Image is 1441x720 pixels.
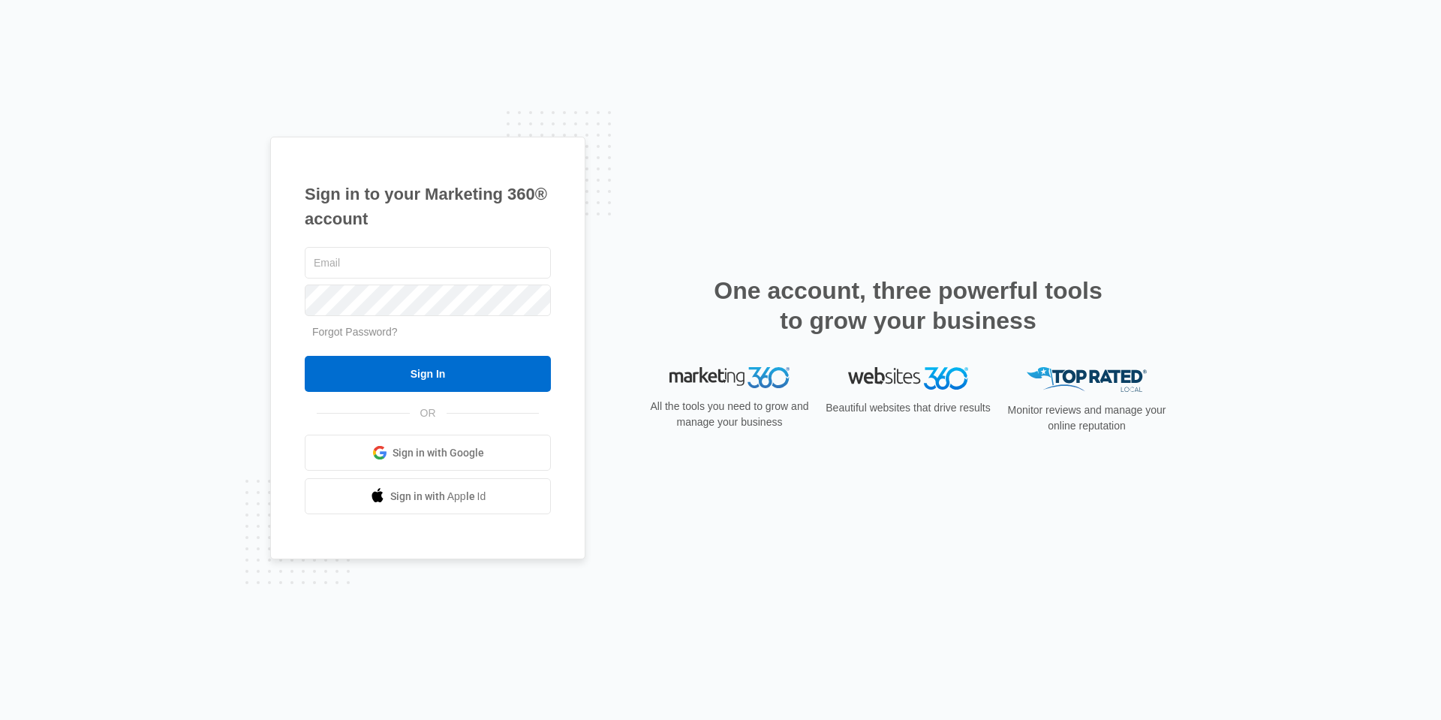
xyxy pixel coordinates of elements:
[410,405,447,421] span: OR
[824,400,992,416] p: Beautiful websites that drive results
[393,445,484,461] span: Sign in with Google
[305,182,551,231] h1: Sign in to your Marketing 360® account
[848,367,968,389] img: Websites 360
[305,478,551,514] a: Sign in with Apple Id
[669,367,790,388] img: Marketing 360
[1003,402,1171,434] p: Monitor reviews and manage your online reputation
[305,247,551,279] input: Email
[305,356,551,392] input: Sign In
[312,326,398,338] a: Forgot Password?
[709,276,1107,336] h2: One account, three powerful tools to grow your business
[1027,367,1147,392] img: Top Rated Local
[390,489,486,505] span: Sign in with Apple Id
[305,435,551,471] a: Sign in with Google
[645,399,814,430] p: All the tools you need to grow and manage your business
